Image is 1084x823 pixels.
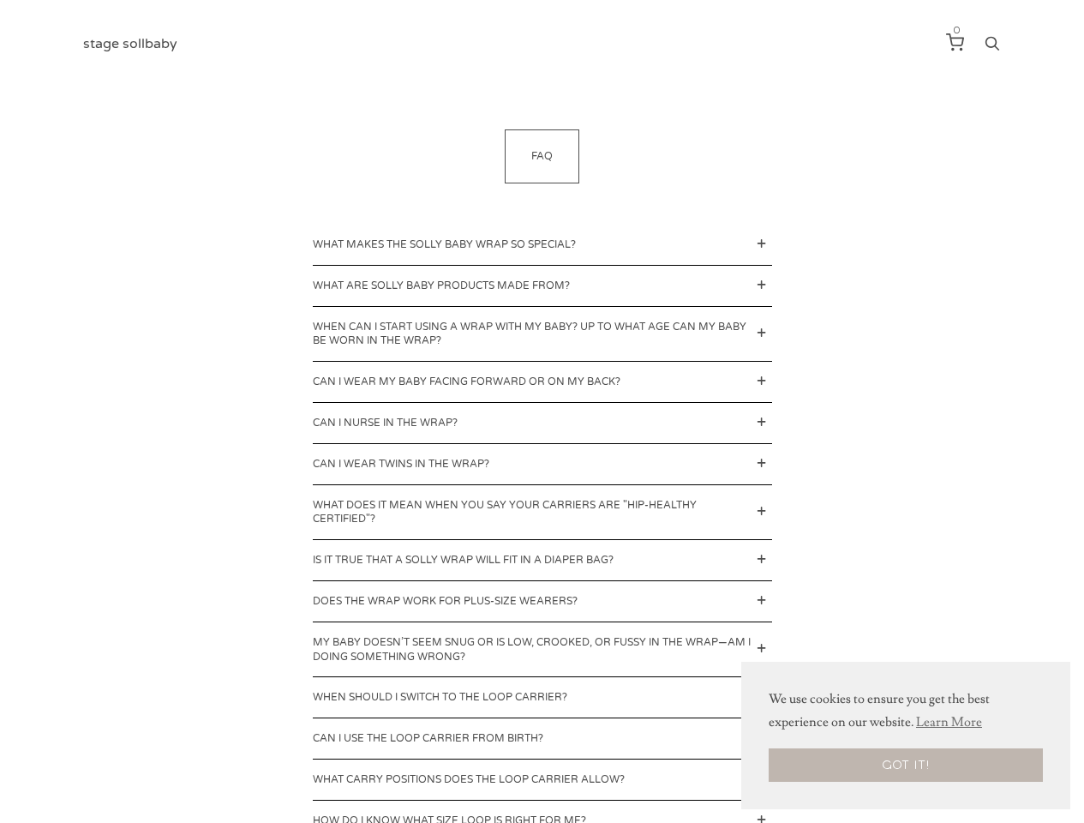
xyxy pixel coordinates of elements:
h2: WHAT ARE SOLLY BABY PRODUCTS MADE FROM? [313,266,772,306]
a: View Cart [937,25,970,60]
h2: CAN I WEAR MY BABY FACING FORWARD OR ON MY BACK? [313,362,772,402]
h2: CAN I USE THE LOOP CARRIER FROM BIRTH? [313,718,772,759]
h2: FAQ [505,129,579,183]
span: We use cookies to ensure you get the best experience on our website. [769,689,1043,736]
a: learn more about cookies [913,710,985,736]
h2: WHAT DOES IT MEAN WHEN YOU SAY YOUR CARRIERS ARE "HIP-HEALTHY CERTIFIED"? [313,485,772,540]
h2: WHEN CAN I START USING A WRAP WITH MY BABY? UP TO WHAT AGE CAN MY BABY BE WORN IN THE WRAP? [313,307,772,362]
h2: IS IT TRUE THAT A SOLLY WRAP WILL FIT IN A DIAPER BAG? [313,540,772,580]
h2: WHAT MAKES THE SOLLY BABY WRAP SO SPECIAL? [313,225,772,265]
span: 0 [954,25,960,34]
h2: CAN I NURSE IN THE WRAP? [313,403,772,443]
div: cookieconsent [741,662,1070,809]
h2: CAN I WEAR TWINS IN THE WRAP? [313,444,772,484]
a: Search [984,40,1001,55]
h2: MY BABY DOESN’T SEEM SNUG OR IS LOW, CROOKED, OR FUSSY IN THE WRAP—AM I DOING SOMETHING WRONG? [313,622,772,677]
a: dismiss cookie message [769,748,1043,782]
h2: WHEN SHOULD I SWITCH TO THE LOOP CARRIER? [313,677,772,718]
h2: DOES THE WRAP WORK FOR PLUS-SIZE WEARERS? [313,581,772,622]
a: stage sollbaby [83,27,177,61]
h2: WHAT CARRY POSITIONS DOES THE LOOP CARRIER ALLOW? [313,760,772,800]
